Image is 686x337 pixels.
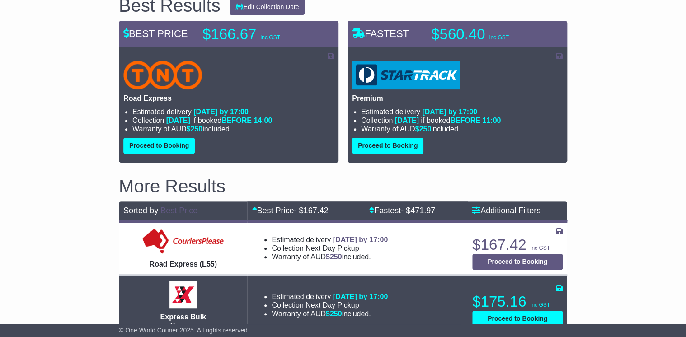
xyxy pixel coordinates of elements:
img: CouriersPlease: Road Express (L55) [141,228,226,255]
p: $167.42 [472,236,563,254]
p: $166.67 [202,25,315,43]
li: Warranty of AUD included. [272,309,388,318]
a: Fastest- $471.97 [369,206,435,215]
p: Road Express [123,94,334,103]
span: 250 [419,125,431,133]
span: $ [326,310,342,318]
span: $ [415,125,431,133]
li: Estimated delivery [272,235,388,244]
li: Collection [272,244,388,253]
span: Next Day Pickup [305,301,359,309]
span: Next Day Pickup [305,244,359,252]
span: $ [326,253,342,261]
span: [DATE] by 17:00 [193,108,249,116]
button: Proceed to Booking [472,311,563,327]
span: inc GST [260,34,280,41]
span: © One World Courier 2025. All rights reserved. [119,327,249,334]
h2: More Results [119,176,567,196]
span: if booked [166,117,272,124]
span: FASTEST [352,28,409,39]
button: Proceed to Booking [472,254,563,270]
p: $560.40 [431,25,544,43]
li: Warranty of AUD included. [272,253,388,261]
p: Premium [352,94,563,103]
span: 167.42 [303,206,328,215]
p: $175.16 [472,293,563,311]
span: if booked [395,117,501,124]
li: Warranty of AUD included. [361,125,563,133]
img: Border Express: Express Bulk Service [169,281,197,308]
span: 14:00 [254,117,272,124]
span: - $ [294,206,328,215]
span: Sorted by [123,206,158,215]
span: BEFORE [221,117,252,124]
img: StarTrack: Premium [352,61,460,89]
li: Estimated delivery [361,108,563,116]
span: Express Bulk Service [160,313,206,329]
li: Collection [272,301,388,309]
span: 471.97 [410,206,435,215]
span: [DATE] by 17:00 [422,108,477,116]
li: Collection [361,116,563,125]
span: [DATE] by 17:00 [333,293,388,300]
span: - $ [401,206,435,215]
li: Warranty of AUD included. [132,125,334,133]
li: Estimated delivery [132,108,334,116]
span: 250 [190,125,202,133]
span: BEST PRICE [123,28,188,39]
button: Proceed to Booking [352,138,423,154]
span: BEFORE [450,117,480,124]
a: Additional Filters [472,206,540,215]
li: Collection [132,116,334,125]
button: Proceed to Booking [123,138,195,154]
span: inc GST [489,34,508,41]
span: inc GST [530,245,550,251]
span: [DATE] [166,117,190,124]
span: 250 [330,253,342,261]
img: TNT Domestic: Road Express [123,61,202,89]
span: 11:00 [482,117,501,124]
li: Estimated delivery [272,292,388,301]
span: Road Express (L55) [150,260,217,268]
a: Best Price- $167.42 [252,206,328,215]
span: [DATE] by 17:00 [333,236,388,243]
span: $ [186,125,202,133]
span: 250 [330,310,342,318]
span: inc GST [530,302,550,308]
span: [DATE] [395,117,419,124]
a: Best Price [160,206,197,215]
